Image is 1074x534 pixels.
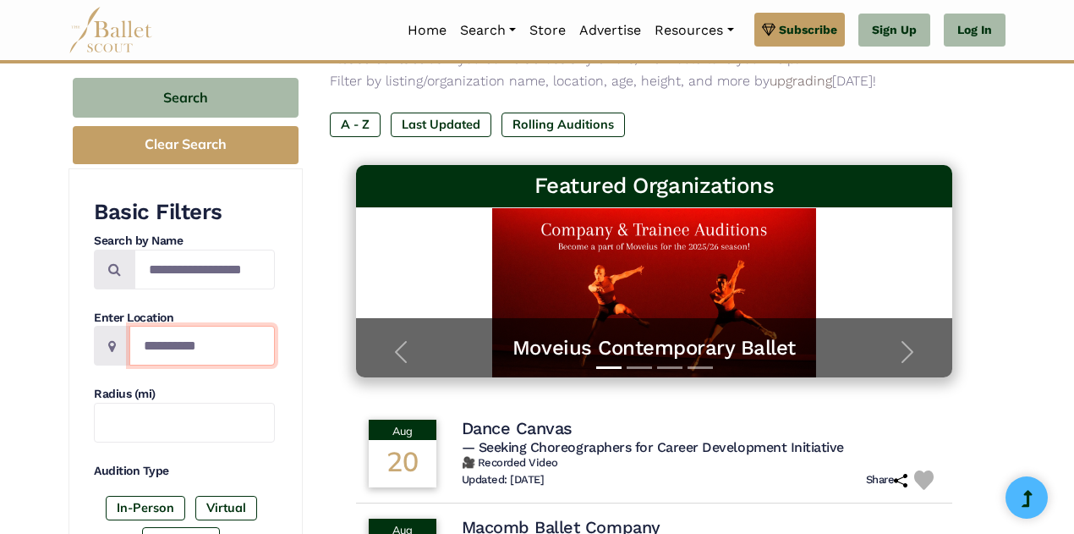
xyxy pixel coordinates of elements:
span: Subscribe [779,20,837,39]
h4: Dance Canvas [462,417,573,439]
label: In-Person [106,496,185,520]
label: Last Updated [391,113,491,136]
a: Sign Up [858,14,930,47]
h3: Featured Organizations [370,172,940,201]
h4: Audition Type [94,463,275,480]
h4: Enter Location [94,310,275,327]
a: Store [523,13,573,48]
button: Slide 4 [688,358,713,377]
input: Search by names... [134,250,275,289]
label: A - Z [330,113,381,136]
button: Slide 2 [627,358,652,377]
div: 20 [369,440,436,487]
a: Advertise [573,13,648,48]
h6: 🎥 Recorded Video [462,456,940,471]
button: Clear Search [73,126,299,164]
button: Slide 1 [596,358,622,377]
img: gem.svg [762,20,775,39]
h6: Updated: [DATE] [462,473,545,487]
a: Search [453,13,523,48]
button: Slide 3 [657,358,682,377]
h3: Basic Filters [94,198,275,227]
a: Resources [648,13,740,48]
a: upgrading [770,73,832,89]
div: Aug [369,420,436,440]
p: Filter by listing/organization name, location, age, height, and more by [DATE]! [330,70,978,92]
a: Subscribe [754,13,845,47]
label: Virtual [195,496,257,520]
a: Moveius Contemporary Ballet [373,335,936,361]
label: Rolling Auditions [501,113,625,136]
a: Log In [944,14,1006,47]
button: Search [73,78,299,118]
h4: Radius (mi) [94,386,275,403]
h4: Search by Name [94,233,275,250]
a: Home [401,13,453,48]
h6: Share [866,473,908,487]
input: Location [129,326,275,366]
span: — Seeking Choreographers for Career Development Initiative [462,439,844,455]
